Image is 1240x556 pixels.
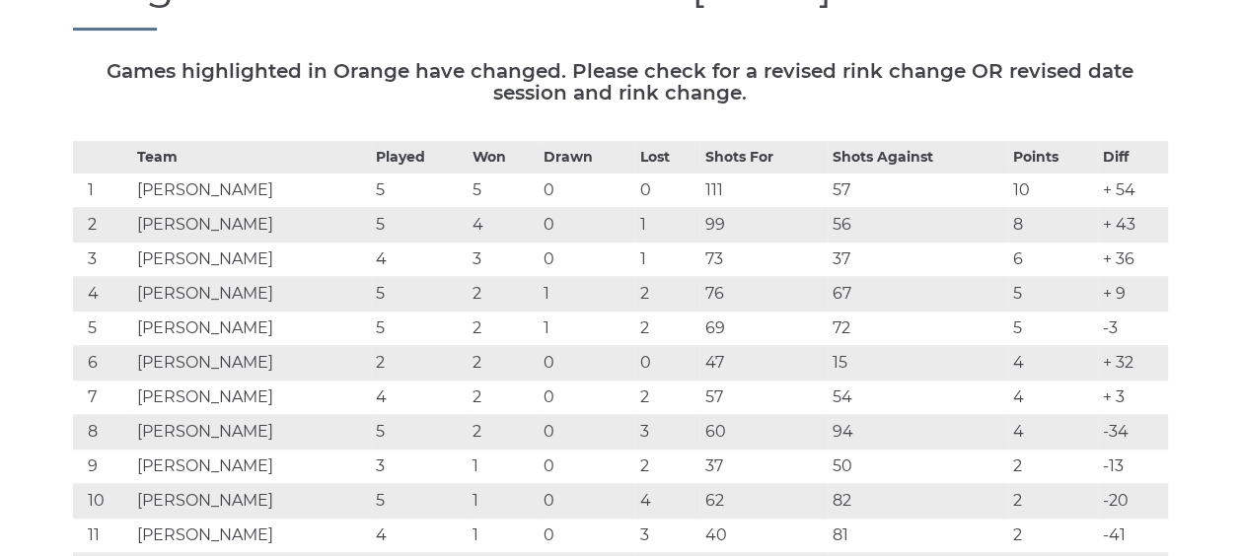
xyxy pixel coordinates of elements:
td: 1 [635,243,699,277]
td: 82 [828,484,1008,519]
td: 5 [371,415,468,450]
td: 67 [828,277,1008,312]
td: 6 [73,346,132,381]
td: 8 [73,415,132,450]
th: Lost [635,142,699,174]
td: 0 [539,519,635,553]
td: 0 [539,415,635,450]
td: [PERSON_NAME] [132,312,371,346]
td: 5 [371,312,468,346]
td: 6 [1008,243,1099,277]
td: + 9 [1098,277,1167,312]
th: Points [1008,142,1099,174]
td: 2 [73,208,132,243]
td: 0 [635,346,699,381]
th: Drawn [539,142,635,174]
td: 2 [468,415,539,450]
td: 1 [635,208,699,243]
td: 1 [468,519,539,553]
td: 0 [539,174,635,208]
th: Won [468,142,539,174]
td: + 3 [1098,381,1167,415]
td: 1 [539,277,635,312]
td: 8 [1008,208,1099,243]
td: 2 [371,346,468,381]
td: 4 [1008,415,1099,450]
td: -13 [1098,450,1167,484]
th: Team [132,142,371,174]
td: 56 [828,208,1008,243]
td: [PERSON_NAME] [132,174,371,208]
td: 73 [699,243,827,277]
td: 5 [73,312,132,346]
td: 7 [73,381,132,415]
td: -20 [1098,484,1167,519]
td: 47 [699,346,827,381]
td: 62 [699,484,827,519]
td: 15 [828,346,1008,381]
td: [PERSON_NAME] [132,484,371,519]
td: 4 [371,519,468,553]
td: 0 [635,174,699,208]
td: 37 [699,450,827,484]
td: 40 [699,519,827,553]
td: 5 [371,174,468,208]
td: 37 [828,243,1008,277]
td: 69 [699,312,827,346]
td: [PERSON_NAME] [132,519,371,553]
td: [PERSON_NAME] [132,346,371,381]
td: 0 [539,243,635,277]
td: 5 [371,208,468,243]
td: 57 [699,381,827,415]
td: 1 [73,174,132,208]
td: 99 [699,208,827,243]
td: 4 [1008,346,1099,381]
td: 4 [371,243,468,277]
td: 4 [1008,381,1099,415]
td: 5 [371,484,468,519]
td: 60 [699,415,827,450]
td: [PERSON_NAME] [132,415,371,450]
td: 2 [468,381,539,415]
td: 5 [468,174,539,208]
td: 5 [1008,312,1099,346]
td: 72 [828,312,1008,346]
td: 11 [73,519,132,553]
td: 4 [371,381,468,415]
th: Shots Against [828,142,1008,174]
td: 2 [1008,450,1099,484]
td: 10 [1008,174,1099,208]
td: 2 [1008,484,1099,519]
td: 9 [73,450,132,484]
td: 57 [828,174,1008,208]
td: 0 [539,346,635,381]
td: 0 [539,208,635,243]
h5: Games highlighted in Orange have changed. Please check for a revised rink change OR revised date ... [73,60,1168,104]
td: 5 [1008,277,1099,312]
td: 3 [635,415,699,450]
td: + 32 [1098,346,1167,381]
td: + 36 [1098,243,1167,277]
td: 5 [371,277,468,312]
td: [PERSON_NAME] [132,277,371,312]
td: 4 [468,208,539,243]
th: Diff [1098,142,1167,174]
td: 81 [828,519,1008,553]
td: 3 [73,243,132,277]
td: 4 [73,277,132,312]
td: 1 [468,450,539,484]
td: 3 [635,519,699,553]
td: 1 [468,484,539,519]
td: 2 [468,312,539,346]
td: 111 [699,174,827,208]
td: 2 [635,277,699,312]
td: 0 [539,381,635,415]
td: [PERSON_NAME] [132,381,371,415]
td: 0 [539,484,635,519]
th: Played [371,142,468,174]
td: -34 [1098,415,1167,450]
td: 3 [468,243,539,277]
td: 2 [635,312,699,346]
td: 54 [828,381,1008,415]
td: 1 [539,312,635,346]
